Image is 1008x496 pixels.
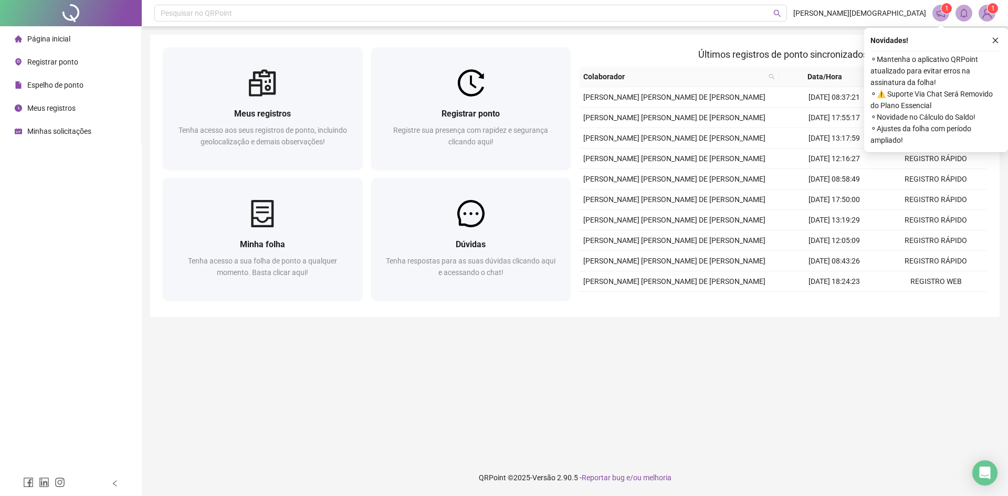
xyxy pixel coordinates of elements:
[111,480,119,487] span: left
[870,111,1002,123] span: ⚬ Novidade no Cálculo do Saldo!
[698,49,868,60] span: Últimos registros de ponto sincronizados
[188,257,337,277] span: Tenha acesso a sua folha de ponto a qualquer momento. Basta clicar aqui!
[393,126,548,146] span: Registre sua presença com rapidez e segurança clicando aqui!
[15,81,22,89] span: file
[456,239,486,249] span: Dúvidas
[988,3,998,14] sup: Atualize o seu contato no menu Meus Dados
[783,87,885,108] td: [DATE] 08:37:21
[885,169,987,189] td: REGISTRO RÁPIDO
[583,93,765,101] span: [PERSON_NAME] [PERSON_NAME] DE [PERSON_NAME]
[783,128,885,149] td: [DATE] 13:17:59
[783,189,885,210] td: [DATE] 17:50:00
[885,251,987,271] td: REGISTRO RÁPIDO
[870,88,1002,111] span: ⚬ ⚠️ Suporte Via Chat Será Removido do Plano Essencial
[779,67,879,87] th: Data/Hora
[371,47,571,170] a: Registrar pontoRegistre sua presença com rapidez e segurança clicando aqui!
[972,460,997,486] div: Open Intercom Messenger
[163,178,363,300] a: Minha folhaTenha acesso a sua folha de ponto a qualquer momento. Basta clicar aqui!
[27,58,78,66] span: Registrar ponto
[15,104,22,112] span: clock-circle
[583,175,765,183] span: [PERSON_NAME] [PERSON_NAME] DE [PERSON_NAME]
[769,73,775,80] span: search
[27,104,76,112] span: Meus registros
[371,178,571,300] a: DúvidasTenha respostas para as suas dúvidas clicando aqui e acessando o chat!
[583,154,765,163] span: [PERSON_NAME] [PERSON_NAME] DE [PERSON_NAME]
[979,5,995,21] img: 81350
[783,251,885,271] td: [DATE] 08:43:26
[766,69,777,85] span: search
[936,8,946,18] span: notification
[163,47,363,170] a: Meus registrosTenha acesso aos seus registros de ponto, incluindo geolocalização e demais observa...
[142,459,1008,496] footer: QRPoint © 2025 - 2.90.5 -
[39,477,49,488] span: linkedin
[783,108,885,128] td: [DATE] 17:55:17
[773,9,781,17] span: search
[583,71,764,82] span: Colaborador
[885,210,987,230] td: REGISTRO RÁPIDO
[783,71,867,82] span: Data/Hora
[583,236,765,245] span: [PERSON_NAME] [PERSON_NAME] DE [PERSON_NAME]
[178,126,347,146] span: Tenha acesso aos seus registros de ponto, incluindo geolocalização e demais observações!
[783,210,885,230] td: [DATE] 13:19:29
[582,473,671,482] span: Reportar bug e/ou melhoria
[240,239,285,249] span: Minha folha
[945,5,949,12] span: 1
[941,3,952,14] sup: 1
[870,35,908,46] span: Novidades !
[15,58,22,66] span: environment
[870,54,1002,88] span: ⚬ Mantenha o aplicativo QRPoint atualizado para evitar erros na assinatura da folha!
[783,169,885,189] td: [DATE] 08:58:49
[992,37,999,44] span: close
[885,189,987,210] td: REGISTRO RÁPIDO
[532,473,555,482] span: Versão
[783,230,885,251] td: [DATE] 12:05:09
[991,5,995,12] span: 1
[870,123,1002,146] span: ⚬ Ajustes da folha com período ampliado!
[583,257,765,265] span: [PERSON_NAME] [PERSON_NAME] DE [PERSON_NAME]
[27,81,83,89] span: Espelho de ponto
[885,230,987,251] td: REGISTRO RÁPIDO
[885,292,987,312] td: REGISTRO RÁPIDO
[583,134,765,142] span: [PERSON_NAME] [PERSON_NAME] DE [PERSON_NAME]
[15,35,22,43] span: home
[583,113,765,122] span: [PERSON_NAME] [PERSON_NAME] DE [PERSON_NAME]
[583,277,765,286] span: [PERSON_NAME] [PERSON_NAME] DE [PERSON_NAME]
[234,109,291,119] span: Meus registros
[793,7,926,19] span: [PERSON_NAME][DEMOGRAPHIC_DATA]
[885,271,987,292] td: REGISTRO WEB
[23,477,34,488] span: facebook
[783,271,885,292] td: [DATE] 18:24:23
[885,149,987,169] td: REGISTRO RÁPIDO
[583,195,765,204] span: [PERSON_NAME] [PERSON_NAME] DE [PERSON_NAME]
[783,149,885,169] td: [DATE] 12:16:27
[959,8,969,18] span: bell
[27,35,70,43] span: Página inicial
[442,109,500,119] span: Registrar ponto
[583,216,765,224] span: [PERSON_NAME] [PERSON_NAME] DE [PERSON_NAME]
[55,477,65,488] span: instagram
[783,292,885,312] td: [DATE] 15:02:23
[27,127,91,135] span: Minhas solicitações
[386,257,555,277] span: Tenha respostas para as suas dúvidas clicando aqui e acessando o chat!
[15,128,22,135] span: schedule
